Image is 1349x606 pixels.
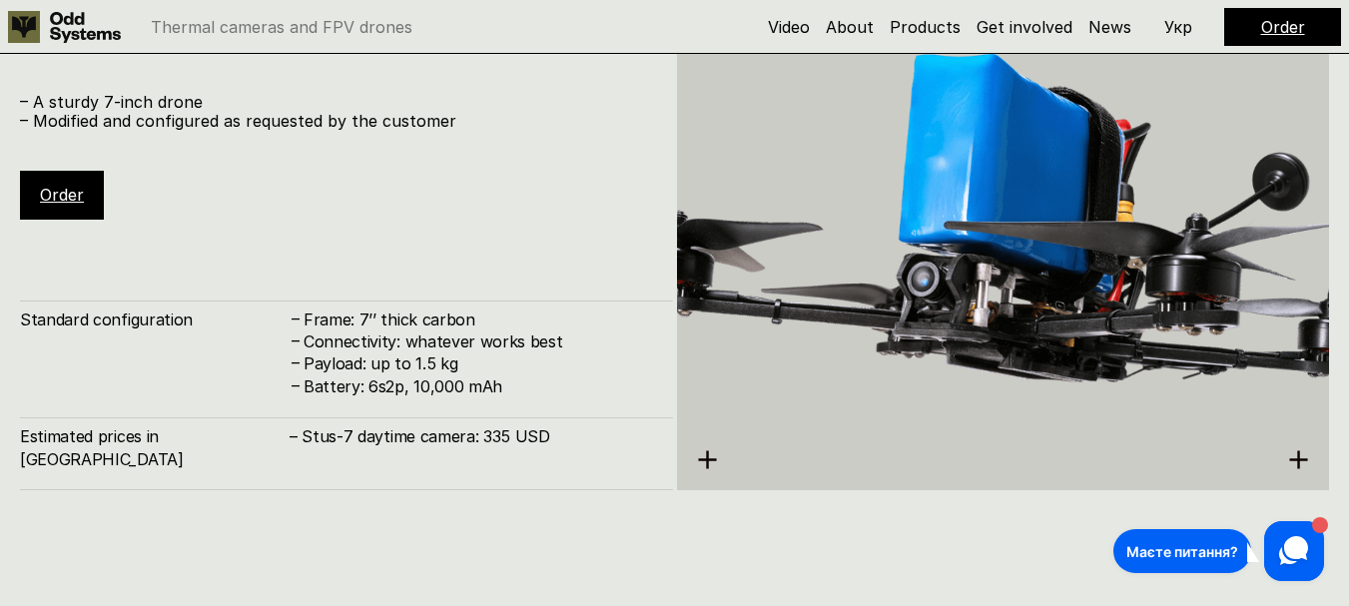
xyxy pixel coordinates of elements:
[1164,19,1192,35] p: Укр
[292,374,300,396] h4: –
[1261,17,1305,37] a: Order
[151,19,412,35] p: Thermal cameras and FPV drones
[20,93,653,112] p: – A sturdy 7-inch drone
[40,185,84,205] a: Order
[292,306,300,328] h4: –
[768,17,810,37] a: Video
[304,352,653,374] h4: Payload: up to 1.5 kg
[292,329,300,351] h4: –
[292,351,300,373] h4: –
[304,330,653,352] h4: Connectivity: whatever works best
[290,425,653,447] h4: – Stus-7 daytime camera: 335 USD
[977,17,1072,37] a: Get involved
[826,17,874,37] a: About
[1108,516,1329,586] iframe: HelpCrunch
[20,308,290,330] h4: Standard configuration
[20,425,290,470] h4: Estimated prices in [GEOGRAPHIC_DATA]
[304,308,653,330] h4: Frame: 7’’ thick carbon
[1088,17,1131,37] a: News
[20,112,653,131] p: – Modified and configured as requested by the customer
[890,17,961,37] a: Products
[304,375,653,397] h4: Battery: 6s2p, 10,000 mAh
